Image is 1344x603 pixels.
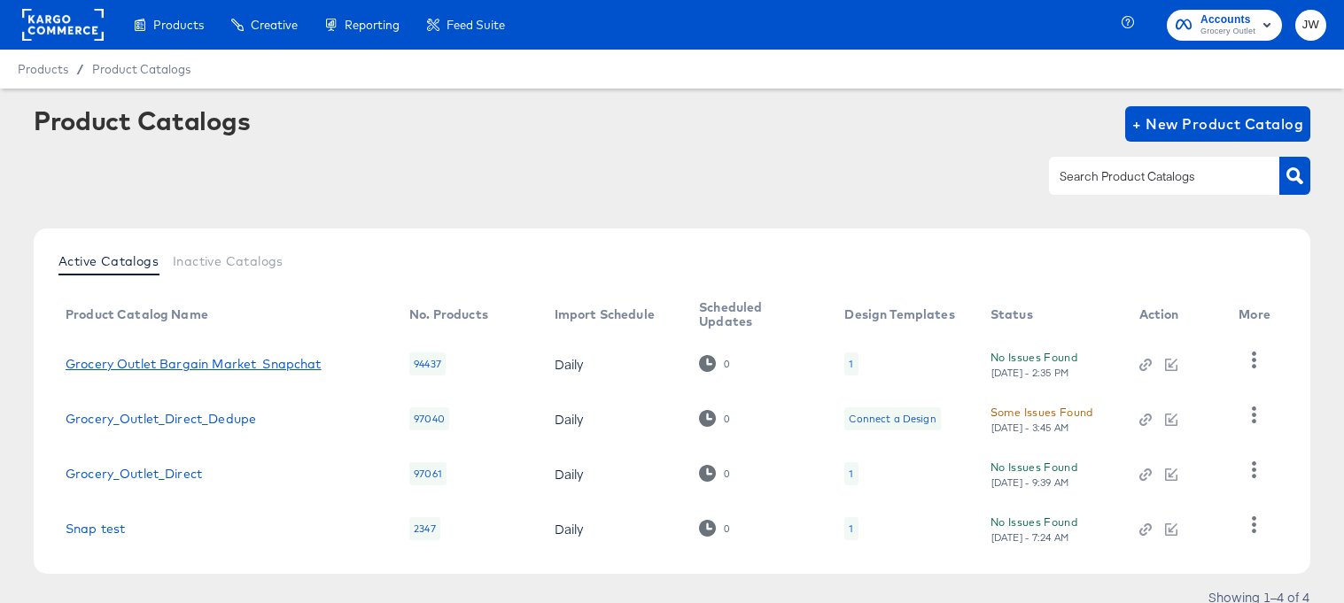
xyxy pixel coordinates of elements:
[976,294,1125,336] th: Status
[173,254,284,268] span: Inactive Catalogs
[540,446,686,501] td: Daily
[68,62,92,76] span: /
[1224,294,1292,336] th: More
[540,336,686,391] td: Daily
[1167,10,1282,41] button: AccountsGrocery Outlet
[699,410,730,427] div: 0
[1295,10,1326,41] button: JW
[699,300,809,329] div: Scheduled Updates
[723,522,730,535] div: 0
[540,391,686,446] td: Daily
[409,462,447,485] div: 97061
[699,520,730,537] div: 0
[1200,25,1255,39] span: Grocery Outlet
[699,355,730,372] div: 0
[1125,106,1310,142] button: + New Product Catalog
[409,307,488,321] div: No. Products
[66,412,256,426] a: Grocery_Outlet_Direct_Dedupe
[92,62,190,76] a: Product Catalogs
[699,465,730,482] div: 0
[66,522,125,536] a: Snap test
[409,352,446,375] div: 94437
[66,357,322,371] a: Grocery Outlet Bargain Market_Snapchat
[844,307,954,321] div: Design Templates
[540,501,686,556] td: Daily
[66,307,208,321] div: Product Catalog Name
[844,517,858,540] div: 1
[723,468,730,480] div: 0
[18,62,68,76] span: Products
[1125,294,1225,336] th: Action
[849,412,936,426] div: Connect a Design
[345,18,400,32] span: Reporting
[447,18,505,32] span: Feed Suite
[34,106,250,135] div: Product Catalogs
[1200,11,1255,29] span: Accounts
[1208,591,1310,603] div: Showing 1–4 of 4
[66,467,202,481] a: Grocery_Outlet_Direct
[991,403,1093,421] div: Some Issues Found
[991,421,1070,434] div: [DATE] - 3:45 AM
[844,462,858,485] div: 1
[1132,112,1303,136] span: + New Product Catalog
[849,522,853,536] div: 1
[723,358,730,370] div: 0
[991,403,1093,434] button: Some Issues Found[DATE] - 3:45 AM
[723,413,730,425] div: 0
[849,467,853,481] div: 1
[58,254,159,268] span: Active Catalogs
[844,407,940,430] div: Connect a Design
[555,307,655,321] div: Import Schedule
[251,18,298,32] span: Creative
[409,517,440,540] div: 2347
[1302,15,1319,35] span: JW
[1056,166,1245,187] input: Search Product Catalogs
[844,352,858,375] div: 1
[153,18,204,32] span: Products
[409,407,449,430] div: 97040
[849,357,853,371] div: 1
